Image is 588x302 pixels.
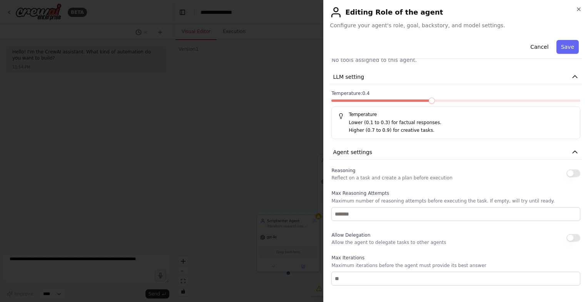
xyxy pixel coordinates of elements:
label: Max Reasoning Attempts [331,190,580,196]
button: Agent settings [330,145,582,159]
h2: Editing Role of the agent [330,6,582,18]
p: Higher (0.7 to 0.9) for creative tasks. [349,127,574,134]
span: Agent settings [333,148,372,156]
label: Max Iterations [331,255,580,261]
p: Maximum number of reasoning attempts before executing the task. If empty, will try until ready. [331,198,580,204]
p: No tools assigned to this agent. [331,56,580,64]
span: Configure your agent's role, goal, backstory, and model settings. [330,22,582,29]
button: LLM setting [330,70,582,84]
p: Maximum iterations before the agent must provide its best answer [331,262,580,269]
span: LLM setting [333,73,364,81]
label: Max RPM [331,295,580,301]
span: Allow Delegation [331,232,370,238]
h5: Temperature [338,111,574,118]
p: Reflect on a task and create a plan before execution [331,175,452,181]
p: Lower (0.1 to 0.3) for factual responses. [349,119,574,127]
p: Allow the agent to delegate tasks to other agents [331,239,446,246]
span: Temperature: 0.4 [331,90,369,96]
button: Cancel [526,40,553,54]
button: Save [556,40,579,54]
span: Reasoning [331,168,355,173]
